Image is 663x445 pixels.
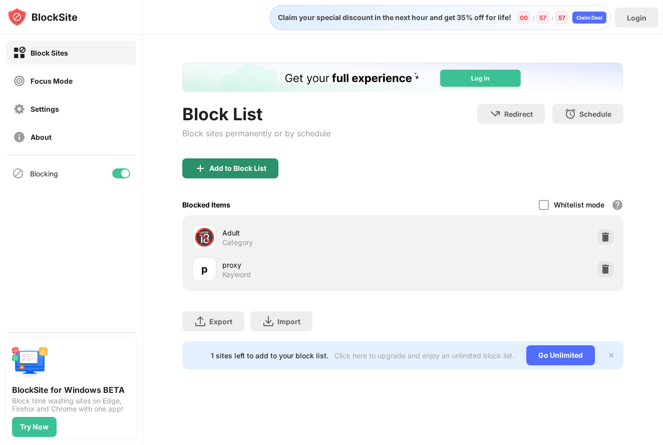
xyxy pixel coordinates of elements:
div: Export [209,317,232,326]
div: Import [277,317,300,326]
img: settings-off.svg [13,103,26,115]
img: focus-off.svg [13,75,26,87]
img: about-off.svg [13,131,26,143]
div: Add to Block List [209,164,266,172]
img: logo-blocksite.svg [7,7,78,27]
div: Block sites permanently or by schedule [182,128,330,138]
img: blocking-icon.svg [12,167,24,179]
div: 00 [520,14,528,22]
div: About [31,133,52,141]
iframe: Banner [182,63,623,92]
div: Click here to upgrade and enjoy an unlimited block list. [335,351,514,360]
img: block-on.svg [13,47,26,59]
div: 1 sites left to add to your block list. [211,351,328,360]
div: 57 [539,14,546,22]
div: p [201,262,208,277]
div: Category [222,238,253,247]
div: Try Now [20,423,49,431]
div: Adult [222,228,403,238]
div: Claim your special discount in the next hour and get 35% off for life! [272,13,511,22]
div: proxy [222,260,403,270]
div: Block Sites [31,49,68,57]
div: 57 [558,14,565,22]
div: Whitelist mode [554,200,604,209]
div: Go Unlimited [526,345,595,365]
div: 🔞 [194,227,215,248]
div: Redirect [504,110,533,118]
div: Blocked Items [182,200,230,209]
div: BlockSite for Windows BETA [12,385,130,395]
div: : [530,12,536,24]
div: Schedule [579,110,611,118]
div: Claim Deal [576,15,602,21]
div: Blocking [30,169,58,178]
div: Block List [182,104,330,124]
div: Keyword [222,270,251,279]
div: Block time wasting sites on Edge, Firefox and Chrome with one app! [12,397,130,413]
img: push-desktop.svg [12,345,48,381]
div: Focus Mode [31,77,73,85]
img: x-button.svg [607,351,615,359]
div: Login [627,14,646,22]
div: Settings [31,105,59,113]
div: : [549,12,555,24]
